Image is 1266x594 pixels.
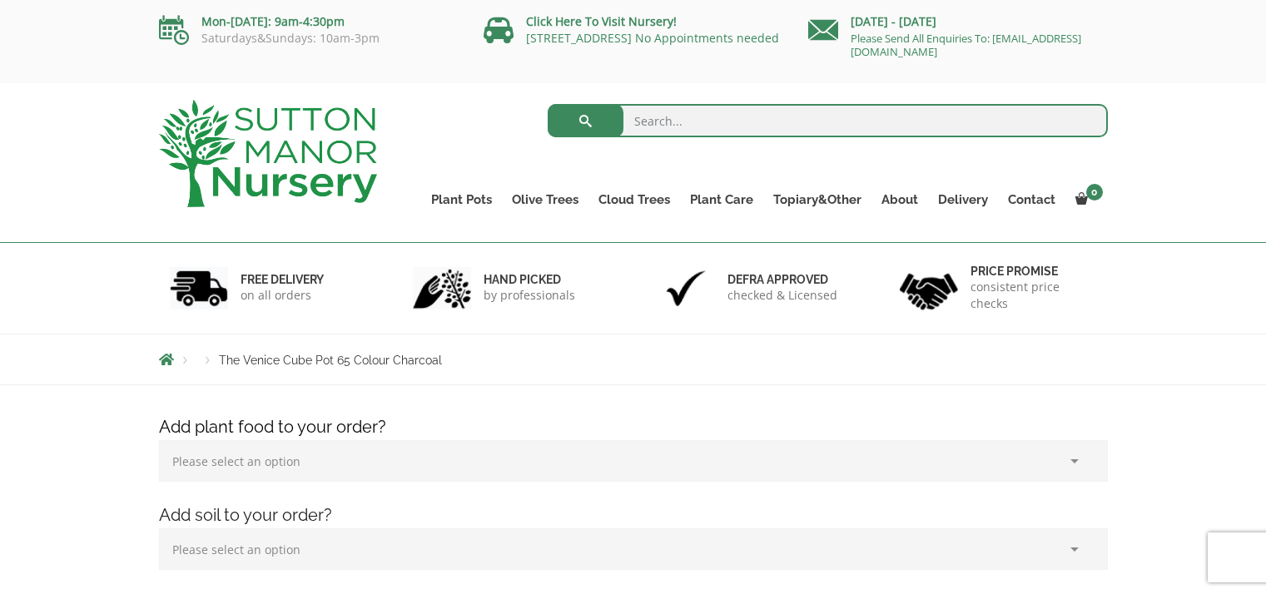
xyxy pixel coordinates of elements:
[588,188,680,211] a: Cloud Trees
[146,502,1120,528] h4: Add soil to your order?
[871,188,928,211] a: About
[526,13,677,29] a: Click Here To Visit Nursery!
[421,188,502,211] a: Plant Pots
[159,353,1108,366] nav: Breadcrumbs
[971,264,1097,279] h6: Price promise
[413,267,471,309] img: 2.jpg
[998,188,1065,211] a: Contact
[680,188,763,211] a: Plant Care
[502,188,588,211] a: Olive Trees
[484,272,575,287] h6: hand picked
[900,263,958,314] img: 4.jpg
[657,267,715,309] img: 3.jpg
[170,267,228,309] img: 1.jpg
[159,100,377,207] img: logo
[219,354,442,367] span: The Venice Cube Pot 65 Colour Charcoal
[1086,184,1103,200] span: 0
[851,31,1081,59] a: Please Send All Enquiries To: [EMAIL_ADDRESS][DOMAIN_NAME]
[241,287,324,304] p: on all orders
[1065,188,1108,211] a: 0
[727,272,837,287] h6: Defra approved
[763,188,871,211] a: Topiary&Other
[526,30,779,46] a: [STREET_ADDRESS] No Appointments needed
[484,287,575,304] p: by professionals
[548,104,1108,137] input: Search...
[971,279,1097,312] p: consistent price checks
[928,188,998,211] a: Delivery
[727,287,837,304] p: checked & Licensed
[146,414,1120,440] h4: Add plant food to your order?
[808,12,1108,32] p: [DATE] - [DATE]
[241,272,324,287] h6: FREE DELIVERY
[159,12,459,32] p: Mon-[DATE]: 9am-4:30pm
[159,32,459,45] p: Saturdays&Sundays: 10am-3pm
